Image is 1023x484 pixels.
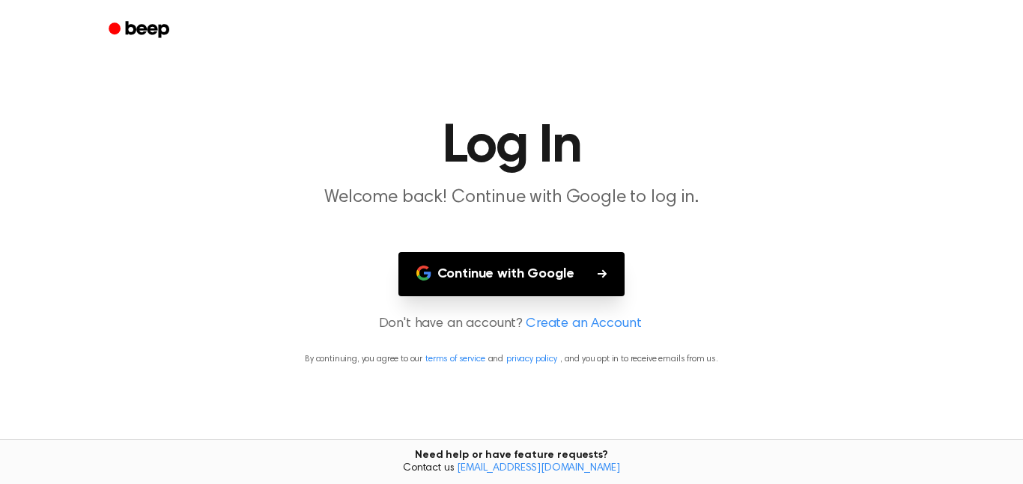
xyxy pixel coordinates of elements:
p: Don't have an account? [18,314,1005,334]
p: Welcome back! Continue with Google to log in. [224,186,799,210]
a: Create an Account [526,314,641,334]
a: Beep [98,16,183,45]
span: Contact us [9,462,1014,476]
h1: Log In [128,120,895,174]
a: [EMAIL_ADDRESS][DOMAIN_NAME] [457,463,620,474]
button: Continue with Google [398,252,625,296]
p: By continuing, you agree to our and , and you opt in to receive emails from us. [18,352,1005,366]
a: privacy policy [506,355,557,364]
a: terms of service [425,355,485,364]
